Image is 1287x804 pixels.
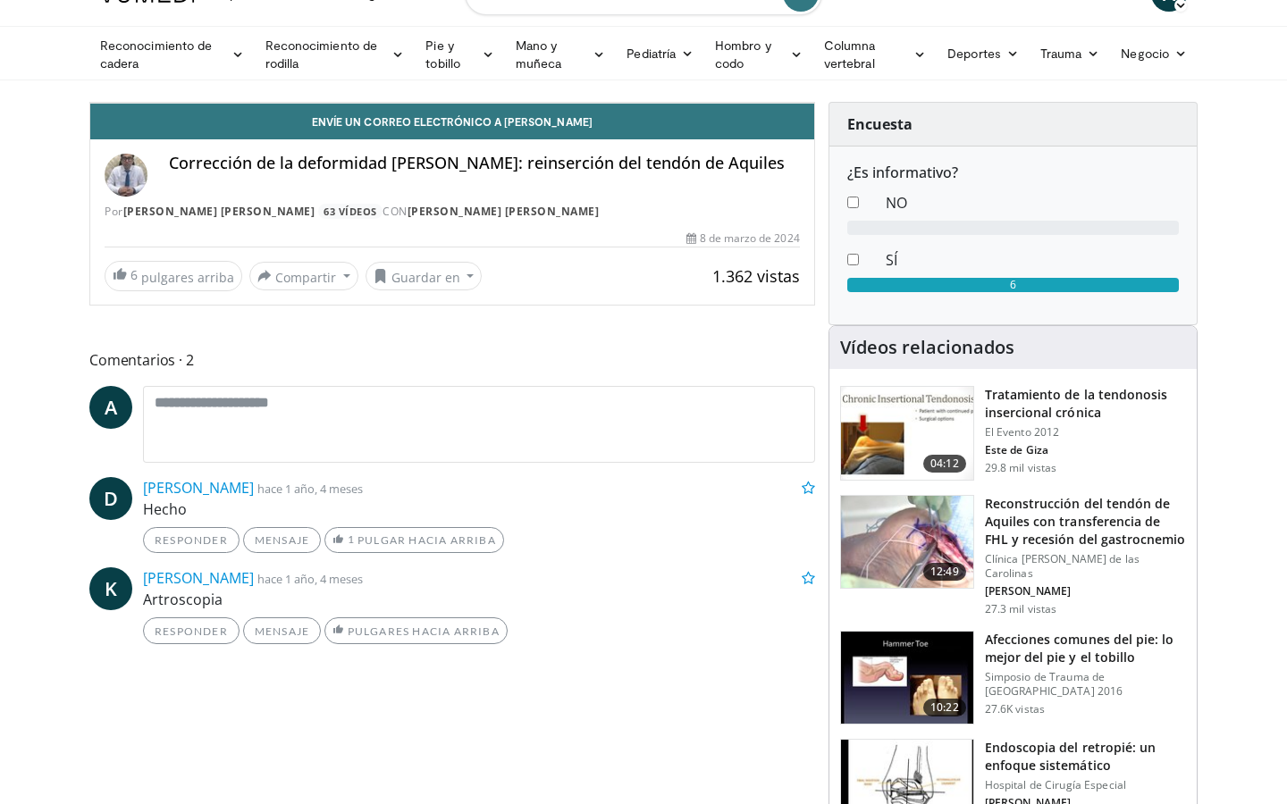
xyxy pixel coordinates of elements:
[243,617,321,643] a: Mensaje
[123,204,315,219] a: [PERSON_NAME] [PERSON_NAME]
[255,624,309,638] font: Mensaje
[89,37,255,72] a: Reconocimiento de cadera
[324,527,504,553] a: 1 pulgar hacia arriba
[712,265,800,287] font: 1.362 vistas
[265,38,377,71] font: Reconocimiento de rodilla
[886,193,907,213] font: NO
[391,268,460,285] font: Guardar en
[1030,36,1111,71] a: Trauma
[143,527,240,553] a: Responder
[255,37,416,72] a: Reconocimiento de rodilla
[90,103,814,104] video-js: Video Player
[89,386,132,429] a: A
[105,204,123,219] font: Por
[105,154,147,197] img: Avatar
[243,527,321,553] a: Mensaje
[425,38,460,71] font: Pie y tobillo
[886,250,897,270] font: SÍ
[985,386,1168,421] font: Tratamiento de la tendonosis insercional crónica
[985,551,1140,581] font: Clínica [PERSON_NAME] de las Carolinas
[89,567,132,610] a: K
[143,590,223,609] font: Artroscopia
[985,460,1057,475] font: 29.8 mil vistas
[930,564,959,579] font: 12:49
[357,533,496,547] font: pulgar hacia arriba
[840,335,1014,359] font: Vídeos relacionados
[318,204,383,219] a: 63 vídeos
[947,46,1001,61] font: Deportes
[130,266,138,283] font: 6
[143,499,187,519] font: Hecho
[715,38,771,71] font: Hombro y codo
[985,442,1048,457] font: Este de Giza
[930,699,959,715] font: 10:22
[89,477,132,520] a: D
[100,38,212,71] font: Reconocimiento de cadera
[105,575,117,601] font: K
[275,268,336,285] font: Compartir
[847,163,958,182] font: ¿Es informativo?
[143,568,254,588] a: [PERSON_NAME]
[186,350,194,370] font: 2
[985,495,1186,548] font: Reconstrucción del tendón de Aquiles con transferencia de FHL y recesión del gastrocnemio
[985,701,1045,716] font: 27.6K vistas
[813,37,937,72] a: Columna vertebral
[930,456,959,471] font: 04:12
[627,46,676,61] font: Pediatría
[324,205,377,218] font: 63 vídeos
[1121,46,1169,61] font: Negocio
[985,739,1157,774] font: Endoscopia del retropié: un enfoque sistemático
[505,37,616,72] a: Mano y muñeca
[383,204,408,219] font: CON
[89,350,175,370] font: Comentarios
[700,230,800,246] font: 8 de marzo de 2024
[841,387,973,480] img: O0cEsGv5RdudyPNn4xMDoxOmtxOwKG7D_1.150x105_q85_crop-smart_upscale.jpg
[824,38,876,71] font: Columna vertebral
[1010,277,1016,292] font: 6
[840,631,1186,725] a: 10:22 Afecciones comunes del pie: lo mejor del pie y el tobillo Simposio de Trauma de [GEOGRAPHIC...
[841,632,973,724] img: 4559c471-f09d-4bda-8b3b-c296350a5489.150x105_q85_crop-smart_upscale.jpg
[249,262,358,290] button: Compartir
[143,478,254,498] a: [PERSON_NAME]
[937,36,1030,71] a: Deportes
[143,617,240,643] a: Responder
[408,204,600,219] a: [PERSON_NAME] [PERSON_NAME]
[155,533,228,547] font: Responder
[348,532,355,546] font: 1
[312,115,593,128] font: Envíe un correo electrónico a [PERSON_NAME]
[255,533,309,547] font: Mensaje
[841,496,973,589] img: ASqSTwfBDudlPt2X4xMDoxOjA4MTsiGN.150x105_q85_crop-smart_upscale.jpg
[415,37,505,72] a: Pie y tobillo
[90,104,814,139] a: Envíe un correo electrónico a [PERSON_NAME]
[985,669,1123,699] font: Simposio de Trauma de [GEOGRAPHIC_DATA] 2016
[155,624,228,638] font: Responder
[985,777,1126,792] font: Hospital de Cirugía Especial
[704,37,813,72] a: Hombro y codo
[985,583,1072,599] font: [PERSON_NAME]
[1040,46,1081,61] font: Trauma
[847,114,913,134] font: Encuesta
[840,386,1186,481] a: 04:12 Tratamiento de la tendonosis insercional crónica El Evento 2012 Este de Giza 29.8 mil vistas
[257,481,363,497] font: hace 1 año, 4 meses
[348,624,500,638] font: Pulgares hacia arriba
[324,617,508,643] a: Pulgares hacia arriba
[366,262,483,290] button: Guardar en
[985,424,1060,440] font: El Evento 2012
[257,571,363,587] font: hace 1 año, 4 meses
[105,394,117,420] font: A
[985,631,1174,666] font: Afecciones comunes del pie: lo mejor del pie y el tobillo
[141,269,234,286] font: pulgares arriba
[169,152,785,173] font: Corrección de la deformidad [PERSON_NAME]: reinserción del tendón de Aquiles
[1110,36,1198,71] a: Negocio
[516,38,561,71] font: Mano y muñeca
[840,495,1186,616] a: 12:49 Reconstrucción del tendón de Aquiles con transferencia de FHL y recesión del gastrocnemio C...
[616,36,704,71] a: Pediatría
[104,485,118,511] font: D
[105,261,242,291] a: 6 pulgares arriba
[985,601,1057,616] font: 27.3 mil vistas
